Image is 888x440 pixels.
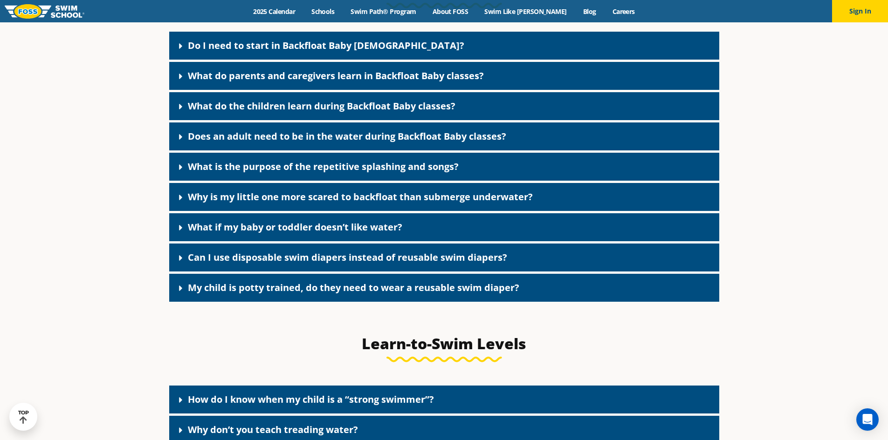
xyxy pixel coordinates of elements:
[856,408,879,431] div: Open Intercom Messenger
[245,7,303,16] a: 2025 Calendar
[188,190,533,203] a: Why is my little one more scared to backfloat than submerge underwater?
[169,32,719,60] div: Do I need to start in Backfloat Baby [DEMOGRAPHIC_DATA]?
[5,4,84,19] img: FOSS Swim School Logo
[169,92,719,120] div: What do the children learn during Backfloat Baby classes?
[188,39,464,52] a: Do I need to start in Backfloat Baby [DEMOGRAPHIC_DATA]?
[188,69,484,82] a: What do parents and caregivers learn in Backfloat Baby classes?
[169,183,719,211] div: Why is my little one more scared to backfloat than submerge underwater?
[18,410,29,424] div: TOP
[169,244,719,271] div: Can I use disposable swim diapers instead of reusable swim diapers?
[188,160,459,173] a: What is the purpose of the repetitive splashing and songs?
[604,7,643,16] a: Careers
[169,213,719,241] div: What if my baby or toddler doesn’t like water?
[188,423,358,436] a: Why don’t you teach treading water?
[188,393,434,406] a: How do I know when my child is a “strong swimmer”?
[169,62,719,90] div: What do parents and caregivers learn in Backfloat Baby classes?
[303,7,343,16] a: Schools
[169,274,719,302] div: My child is potty trained, do they need to wear a reusable swim diaper?
[188,221,402,233] a: What if my baby or toddler doesn’t like water?
[169,386,719,413] div: How do I know when my child is a “strong swimmer”?
[169,122,719,150] div: Does an adult need to be in the water during Backfloat Baby classes?
[169,153,719,181] div: What is the purpose of the repetitive splashing and songs?
[188,281,519,294] a: My child is potty trained, do they need to wear a reusable swim diaper?
[575,7,604,16] a: Blog
[224,334,664,353] h3: Learn-to-Swim Levels
[424,7,476,16] a: About FOSS
[188,100,455,112] a: What do the children learn during Backfloat Baby classes?
[188,251,507,264] a: Can I use disposable swim diapers instead of reusable swim diapers?
[343,7,424,16] a: Swim Path® Program
[476,7,575,16] a: Swim Like [PERSON_NAME]
[188,130,506,142] a: Does an adult need to be in the water during Backfloat Baby classes?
